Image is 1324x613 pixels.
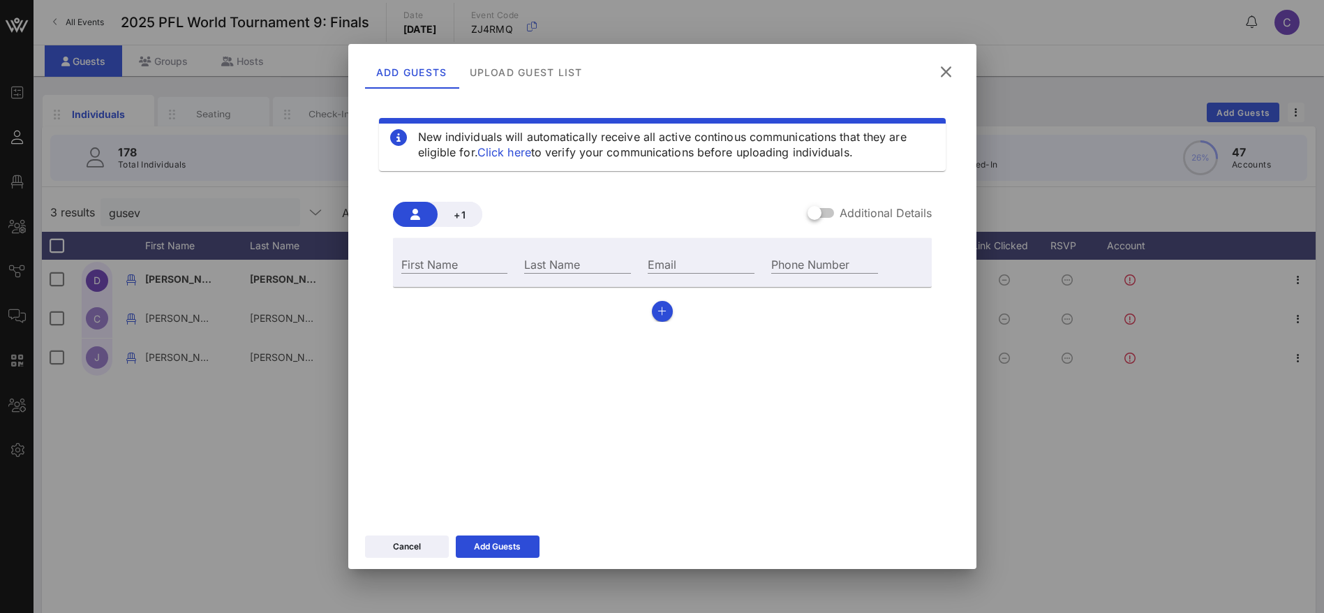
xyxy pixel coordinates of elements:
label: Additional Details [840,206,932,220]
button: +1 [438,202,482,227]
div: New individuals will automatically receive all active continous communications that they are elig... [418,129,935,160]
a: Click here [477,145,531,159]
div: Add Guests [365,55,459,89]
button: Cancel [365,536,449,558]
div: Cancel [393,540,421,554]
span: +1 [449,209,471,221]
div: Add Guests [474,540,521,554]
button: Add Guests [456,536,540,558]
div: Upload Guest List [458,55,593,89]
